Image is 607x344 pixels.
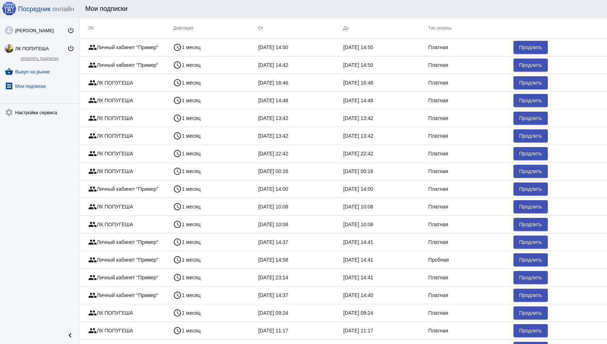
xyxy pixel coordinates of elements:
span: Продлить [519,80,542,86]
mat-cell: [DATE] 09:24 [343,304,428,322]
a: Продлить [513,94,548,107]
span: Продлить [519,292,542,298]
span: Продлить [519,133,542,139]
img: bzkKtayoEMICqayP5K9-3H4xvvVlXJQIP-YVxVuaaWzHplmayPk5G6RKUEcxINVtN_6saUiQ7wkBCgsKkovIocb3.jpg [5,44,13,53]
mat-cell: Личный кабинет "Пример" [79,269,173,286]
span: Продлить [519,186,542,192]
div: ЛК ПОПУГЕША [15,46,67,51]
mat-cell: Личный кабинет "Пример" [79,56,173,74]
mat-cell: 1 месяц [173,145,258,162]
mat-cell: Платная [428,56,513,74]
mat-icon: group [88,255,97,264]
mat-cell: Платная [428,233,513,251]
a: Продлить [513,182,548,195]
mat-cell: ЛК ПОПУГЕША [79,127,173,145]
span: Продлить [519,44,542,50]
a: Продлить [513,76,548,89]
mat-cell: 1 месяц [173,109,258,127]
span: Посредник [18,5,51,13]
mat-icon: schedule [173,273,182,282]
mat-icon: group [88,96,97,105]
mat-icon: schedule [173,185,182,193]
mat-cell: [DATE] 14:42 [258,56,343,74]
mat-cell: [DATE] 16:46 [258,74,343,91]
mat-cell: [DATE] 13:42 [343,109,428,127]
span: Продлить [519,310,542,316]
mat-cell: [DATE] 22:42 [343,145,428,162]
mat-cell: 1 месяц [173,269,258,286]
mat-cell: 1 месяц [173,216,258,233]
span: Продлить [519,328,542,334]
mat-cell: [DATE] 14:37 [258,287,343,304]
mat-icon: group [88,61,97,69]
a: Продлить [513,59,548,72]
mat-cell: Платная [428,109,513,127]
a: Продлить [513,236,548,249]
div: Мои подписки [85,5,594,13]
mat-icon: group [88,291,97,300]
mat-cell: [DATE] 11:17 [258,322,343,339]
mat-icon: group [88,114,97,122]
mat-header-cell: Действует [173,18,258,38]
mat-icon: schedule [173,291,182,300]
mat-cell: 1 месяц [173,92,258,109]
mat-cell: Платная [428,216,513,233]
mat-header-cell: ЛК [79,18,173,38]
mat-cell: 1 месяц [173,39,258,56]
mat-cell: ЛК ПОПУГЕША [79,145,173,162]
mat-cell: [DATE] 11:17 [343,322,428,339]
mat-cell: 1 месяц [173,322,258,339]
mat-cell: Платная [428,304,513,322]
mat-icon: group [88,185,97,193]
mat-cell: [DATE] 10:08 [258,216,343,233]
span: Продлить [519,204,542,210]
mat-icon: group [88,78,97,87]
mat-header-cell: От [258,18,343,38]
mat-cell: [DATE] 14:00 [258,180,343,198]
mat-icon: schedule [173,309,182,317]
mat-cell: Личный кабинет "Пример" [79,287,173,304]
mat-cell: Платная [428,180,513,198]
mat-cell: 1 месяц [173,180,258,198]
mat-cell: ЛК ПОПУГЕША [79,109,173,127]
span: Продлить [519,98,542,103]
mat-icon: schedule [173,202,182,211]
mat-cell: 1 месяц [173,287,258,304]
mat-icon: group [88,309,97,317]
a: Продлить [513,129,548,142]
mat-icon: group [88,238,97,246]
mat-cell: ЛК ПОПУГЕША [79,74,173,91]
mat-icon: group [88,273,97,282]
a: Продлить [513,324,548,337]
mat-cell: Личный кабинет "Пример" [79,39,173,56]
mat-cell: Пробная [428,251,513,268]
mat-cell: [DATE] 14:48 [258,92,343,109]
mat-cell: [DATE] 23:14 [258,269,343,286]
mat-cell: Личный кабинет "Пример" [79,180,173,198]
mat-icon: group [88,43,97,52]
mat-icon: group [88,149,97,158]
a: Продлить [513,147,548,160]
mat-cell: Платная [428,145,513,162]
mat-icon: group [88,202,97,211]
mat-cell: Платная [428,127,513,145]
mat-icon: schedule [173,167,182,176]
a: Продлить [513,165,548,178]
mat-cell: [DATE] 14:41 [343,269,428,286]
a: Продлить [513,41,548,54]
mat-cell: 1 месяц [173,198,258,215]
mat-cell: [DATE] 14:00 [343,180,428,198]
a: Продлить [513,306,548,319]
span: Продлить [519,151,542,156]
mat-icon: schedule [173,132,182,140]
mat-cell: 1 месяц [173,74,258,91]
mat-cell: [DATE] 14:41 [343,233,428,251]
mat-icon: schedule [173,238,182,246]
mat-cell: ЛК ПОПУГЕША [79,304,173,322]
mat-icon: schedule [173,114,182,122]
mat-cell: Платная [428,198,513,215]
mat-icon: schedule [173,61,182,69]
mat-cell: [DATE] 00:16 [343,163,428,180]
mat-icon: schedule [173,255,182,264]
mat-cell: 1 месяц [173,163,258,180]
